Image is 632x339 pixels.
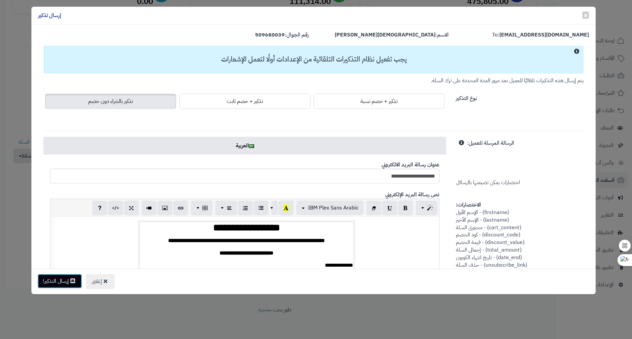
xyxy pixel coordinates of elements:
[249,144,254,148] img: ar.png
[335,31,449,39] label: الاسم:
[492,31,589,39] label: To:
[456,139,528,276] span: اختصارات يمكن تضيمنها بالرسائل {firstname} - الإسم الأول {lastname} - الإسم الأخير {cart_content}...
[86,274,115,289] button: إغلاق
[584,10,588,20] span: ×
[43,137,446,155] a: العربية
[467,137,514,147] label: الرسالة المرسلة للعميل:
[335,31,435,39] strong: [DEMOGRAPHIC_DATA][PERSON_NAME]
[456,201,481,209] strong: الاختصارات:
[360,97,398,105] span: تذكير + خصم نسبة
[38,12,61,19] h4: إرسال تذكير
[47,56,581,63] h3: يجب تفعيل نظام التذكيرات التلقائية من الإعدادات أولًا لتعمل الإشعارات
[431,77,584,85] small: يتم إرسال هذه التذكيرات تلقائيًا للعميل بعد مرور المدة المحددة على ترك السلة.
[308,204,358,212] span: IBM Plex Sans Arabic
[385,191,439,199] b: نص رسالة البريد الإلكتروني
[38,274,82,288] button: إرسال التذكير!
[227,97,263,105] span: تذكير + خصم ثابت
[255,31,309,39] label: رقم الجوال:
[255,31,285,39] strong: 509680039
[382,161,439,169] b: عنوان رسالة البريد الالكتروني
[499,31,589,39] strong: [EMAIL_ADDRESS][DOMAIN_NAME]
[456,92,477,102] label: نوع التذكير
[88,97,133,105] span: تذكير بالشراء دون خصم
